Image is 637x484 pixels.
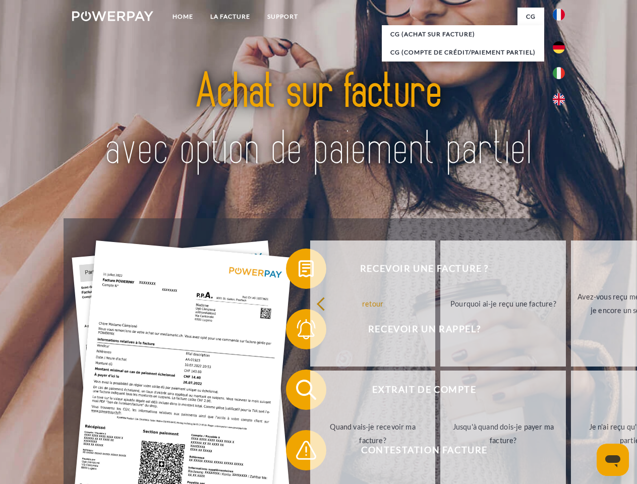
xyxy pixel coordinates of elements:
[446,420,560,447] div: Jusqu'à quand dois-je payer ma facture?
[286,430,548,470] button: Contestation Facture
[597,444,629,476] iframe: Bouton de lancement de la fenêtre de messagerie
[316,420,430,447] div: Quand vais-je recevoir ma facture?
[553,41,565,53] img: de
[96,48,541,193] img: title-powerpay_fr.svg
[202,8,259,26] a: LA FACTURE
[553,93,565,105] img: en
[294,438,319,463] img: qb_warning.svg
[164,8,202,26] a: Home
[294,317,319,342] img: qb_bell.svg
[72,11,153,21] img: logo-powerpay-white.svg
[286,249,548,289] button: Recevoir une facture ?
[517,8,544,26] a: CG
[294,377,319,402] img: qb_search.svg
[382,25,544,43] a: CG (achat sur facture)
[294,256,319,281] img: qb_bill.svg
[316,296,430,310] div: retour
[286,370,548,410] button: Extrait de compte
[553,67,565,79] img: it
[286,309,548,349] button: Recevoir un rappel?
[259,8,307,26] a: Support
[553,9,565,21] img: fr
[382,43,544,62] a: CG (Compte de crédit/paiement partiel)
[446,296,560,310] div: Pourquoi ai-je reçu une facture?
